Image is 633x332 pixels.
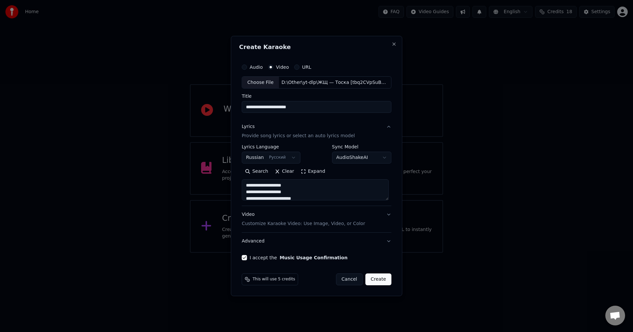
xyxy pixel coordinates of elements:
div: Choose File [242,77,279,89]
label: Title [242,94,391,99]
label: Video [276,65,289,69]
div: Lyrics [242,124,255,130]
button: Cancel [336,273,363,285]
div: Video [242,212,365,227]
button: VideoCustomize Karaoke Video: Use Image, Video, or Color [242,206,391,233]
button: LyricsProvide song lyrics or select an auto lyrics model [242,118,391,145]
div: LyricsProvide song lyrics or select an auto lyrics model [242,145,391,206]
label: Audio [250,65,263,69]
p: Customize Karaoke Video: Use Image, Video, or Color [242,220,365,227]
p: Provide song lyrics or select an auto lyrics model [242,133,355,140]
button: Clear [271,166,297,177]
h2: Create Karaoke [239,44,394,50]
div: D:\Other\yt-dlp\ЖЩ — Тоска [tbq2CVpSuBA].mp4 [279,79,391,86]
button: I accept the [280,255,347,260]
button: Search [242,166,271,177]
label: Lyrics Language [242,145,300,149]
button: Advanced [242,233,391,250]
label: I accept the [250,255,347,260]
label: URL [302,65,311,69]
button: Create [365,273,391,285]
span: This will use 5 credits [253,277,295,282]
label: Sync Model [332,145,391,149]
button: Expand [297,166,328,177]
